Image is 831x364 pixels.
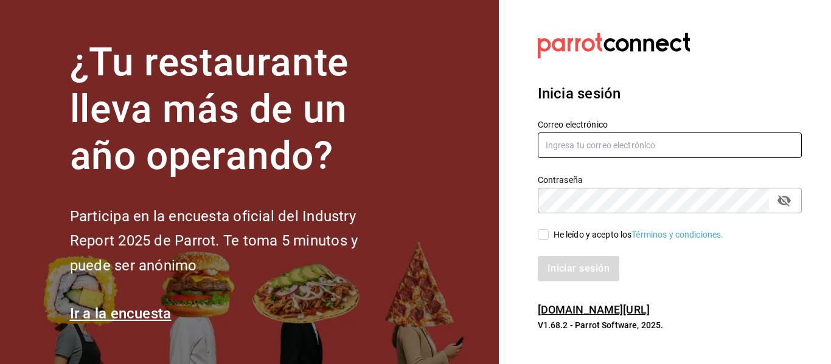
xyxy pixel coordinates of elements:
h2: Participa en la encuesta oficial del Industry Report 2025 de Parrot. Te toma 5 minutos y puede se... [70,204,398,278]
h3: Inicia sesión [538,83,802,105]
input: Ingresa tu correo electrónico [538,132,802,158]
a: Ir a la encuesta [70,305,172,322]
div: He leído y acepto los [554,228,724,241]
label: Contraseña [538,176,802,184]
label: Correo electrónico [538,120,802,129]
a: [DOMAIN_NAME][URL] [538,303,650,316]
a: Términos y condiciones. [631,230,723,239]
h1: ¿Tu restaurante lleva más de un año operando? [70,39,398,179]
button: passwordField [774,190,794,211]
p: V1.68.2 - Parrot Software, 2025. [538,319,802,331]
